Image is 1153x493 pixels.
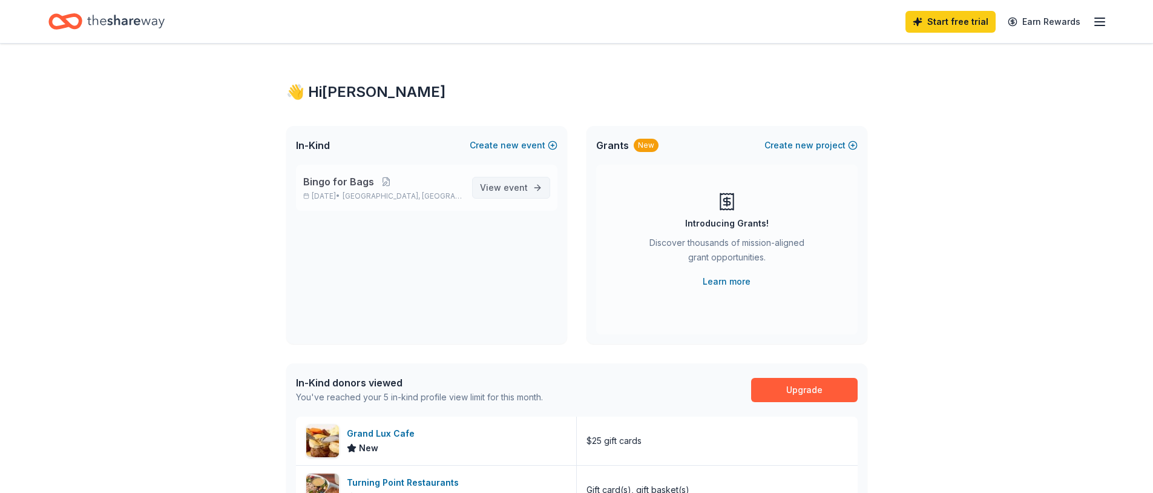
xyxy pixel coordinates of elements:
div: Grand Lux Cafe [347,426,419,441]
a: Start free trial [905,11,996,33]
button: Createnewevent [470,138,557,153]
span: new [501,138,519,153]
a: Home [48,7,165,36]
span: Bingo for Bags [303,174,374,189]
div: $25 gift cards [586,434,642,448]
span: New [359,441,378,455]
a: Earn Rewards [1000,11,1088,33]
p: [DATE] • [303,191,462,201]
a: Upgrade [751,378,858,402]
img: Image for Grand Lux Cafe [306,425,339,457]
div: New [634,139,659,152]
div: In-Kind donors viewed [296,376,543,390]
div: Turning Point Restaurants [347,475,464,490]
a: View event [472,177,550,199]
span: [GEOGRAPHIC_DATA], [GEOGRAPHIC_DATA] [343,191,462,201]
div: Discover thousands of mission-aligned grant opportunities. [645,236,809,270]
span: new [795,138,813,153]
span: In-Kind [296,138,330,153]
div: Introducing Grants! [685,216,769,231]
div: 👋 Hi [PERSON_NAME] [286,82,867,102]
span: Grants [596,138,629,153]
div: You've reached your 5 in-kind profile view limit for this month. [296,390,543,405]
a: Learn more [703,274,751,289]
button: Createnewproject [764,138,858,153]
span: event [504,182,528,193]
span: View [480,180,528,195]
